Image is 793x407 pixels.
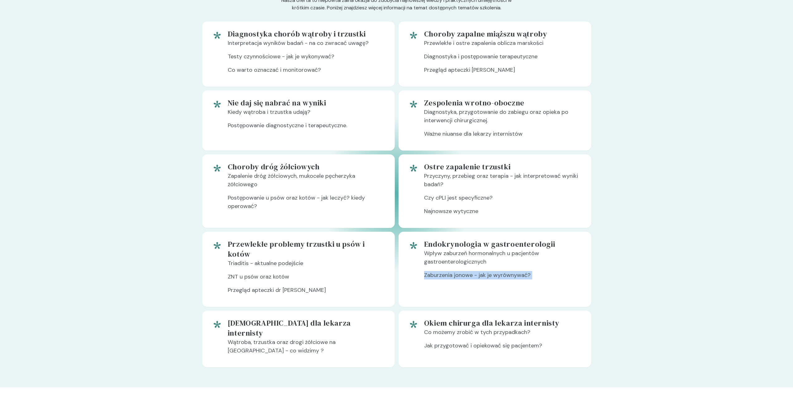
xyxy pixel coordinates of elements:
p: Diagnostyka i postępowanie terapeutyczne [424,52,581,66]
p: Przegląd apteczki [PERSON_NAME] [424,66,581,79]
p: Przyczyny, przebieg oraz terapia - jak interpretować wyniki badań? [424,172,581,194]
p: Zapalenie dróg żółciowych, mukocele pęcherzyka żółciowego [228,172,385,194]
p: Przegląd apteczki dr [PERSON_NAME] [228,286,385,299]
p: Jak przygotować i opiekować się pacjentem? [424,342,581,355]
h5: Choroby zapalne miąższu wątroby [424,29,581,39]
h5: [DEMOGRAPHIC_DATA] dla lekarza internisty [228,318,385,338]
p: Interpretacja wyników badań - na co zwracać uwagę? [228,39,385,52]
h5: Ostre zapalenie trzustki [424,162,581,172]
h5: Endokrynologia w gastroenterologii [424,239,581,249]
p: ZNT u psów oraz kotów [228,273,385,286]
p: Zaburzenia jonowe - jak je wyrównywać? [424,271,581,284]
h5: Zespolenia wrotno-oboczne [424,98,581,108]
h5: Choroby dróg żółciowych [228,162,385,172]
p: Przewlekłe i ostre zapalenia oblicza marskości [424,39,581,52]
p: Co warto oznaczać i monitorować? [228,66,385,79]
p: Czy cPLI jest specyficzne? [424,194,581,207]
p: Diagnostyka, przygotowanie do zabiegu oraz opieka po interwencji chirurgicznej. [424,108,581,130]
p: Testy czynnościowe - jak je wykonywać? [228,52,385,66]
h5: Przewlekłe problemy trzustki u psów i kotów [228,239,385,259]
h5: Okiem chirurga dla lekarza internisty [424,318,581,328]
p: Ważne niuanse dla lekarzy internistów [424,130,581,143]
h5: Diagnostyka chorób wątroby i trzustki [228,29,385,39]
p: Wątroba, trzustka oraz drogi żółciowe na [GEOGRAPHIC_DATA] - co widzimy ? [228,338,385,360]
p: Triaditis - aktualne podejście [228,259,385,273]
p: Postępowanie diagnostyczne i terapeutyczne. [228,121,385,135]
p: Postępowanie u psów oraz kotów - jak leczyć? kiedy operować? [228,194,385,216]
h5: Nie daj się nabrać na wyniki [228,98,385,108]
p: Co możemy zrobić w tych przypadkach? [424,328,581,342]
p: Kiedy wątroba i trzustka udają? [228,108,385,121]
p: Najnowsze wytyczne [424,207,581,220]
p: Wpływ zaburzeń hormonalnych u pacjentów gastroenterologicznych [424,249,581,271]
